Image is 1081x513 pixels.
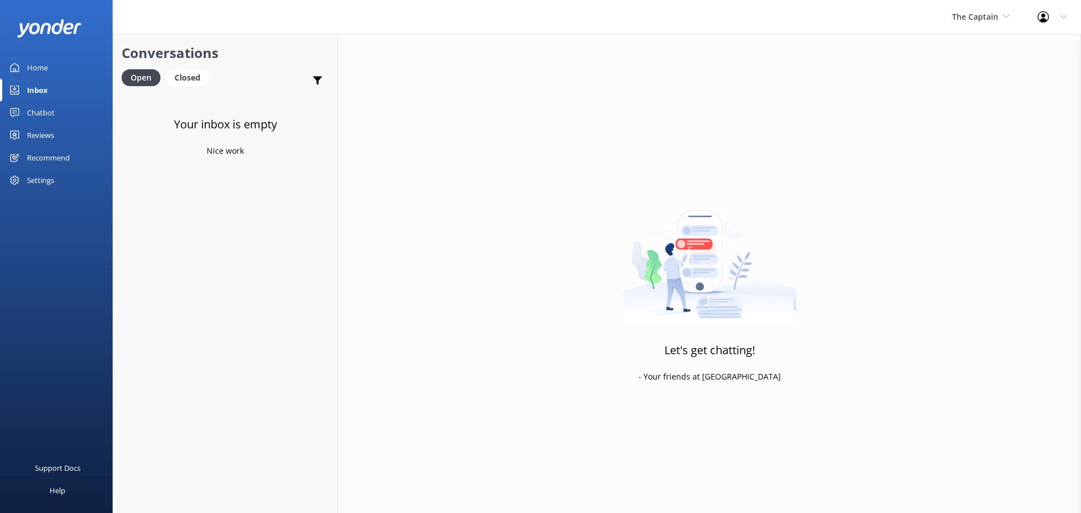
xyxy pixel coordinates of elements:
[50,479,65,502] div: Help
[35,457,81,479] div: Support Docs
[664,341,755,359] h3: Let's get chatting!
[27,169,54,191] div: Settings
[27,124,54,146] div: Reviews
[166,71,215,83] a: Closed
[166,69,209,86] div: Closed
[122,42,329,64] h2: Conversations
[27,146,70,169] div: Recommend
[27,56,48,79] div: Home
[27,79,48,101] div: Inbox
[27,101,55,124] div: Chatbot
[122,69,160,86] div: Open
[623,186,797,327] img: artwork of a man stealing a conversation from at giant smartphone
[638,371,781,383] p: - Your friends at [GEOGRAPHIC_DATA]
[952,11,998,22] span: The Captain
[174,115,277,133] h3: Your inbox is empty
[207,145,244,157] p: Nice work
[122,71,166,83] a: Open
[17,19,82,38] img: yonder-white-logo.png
